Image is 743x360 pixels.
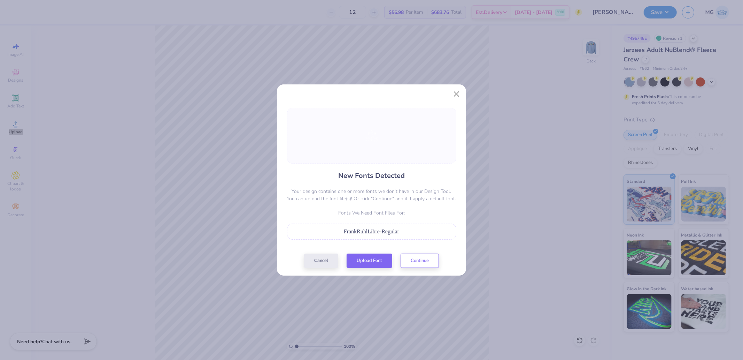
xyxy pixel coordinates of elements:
[287,209,456,217] p: Fonts We Need Font Files For:
[344,228,399,234] span: FrankRuhlLibre-Regular
[304,254,338,268] button: Cancel
[450,87,463,100] button: Close
[347,254,392,268] button: Upload Font
[338,171,405,181] h4: New Fonts Detected
[287,188,456,202] p: Your design contains one or more fonts we don't have in our Design Tool. You can upload the font ...
[401,254,439,268] button: Continue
